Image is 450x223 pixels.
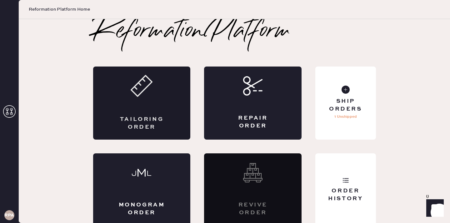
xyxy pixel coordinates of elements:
iframe: Front Chat [420,195,447,222]
div: Monogram Order [118,201,166,217]
p: 1 Unshipped [334,113,357,121]
h3: RPA [4,213,14,217]
div: Repair Order [229,114,277,130]
div: Tailoring Order [118,116,166,131]
div: Revive order [229,201,277,217]
div: Order History [320,187,371,203]
h2: Reformation Platform [93,19,291,44]
span: Reformation Platform Home [29,6,90,12]
div: Ship Orders [320,97,371,113]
